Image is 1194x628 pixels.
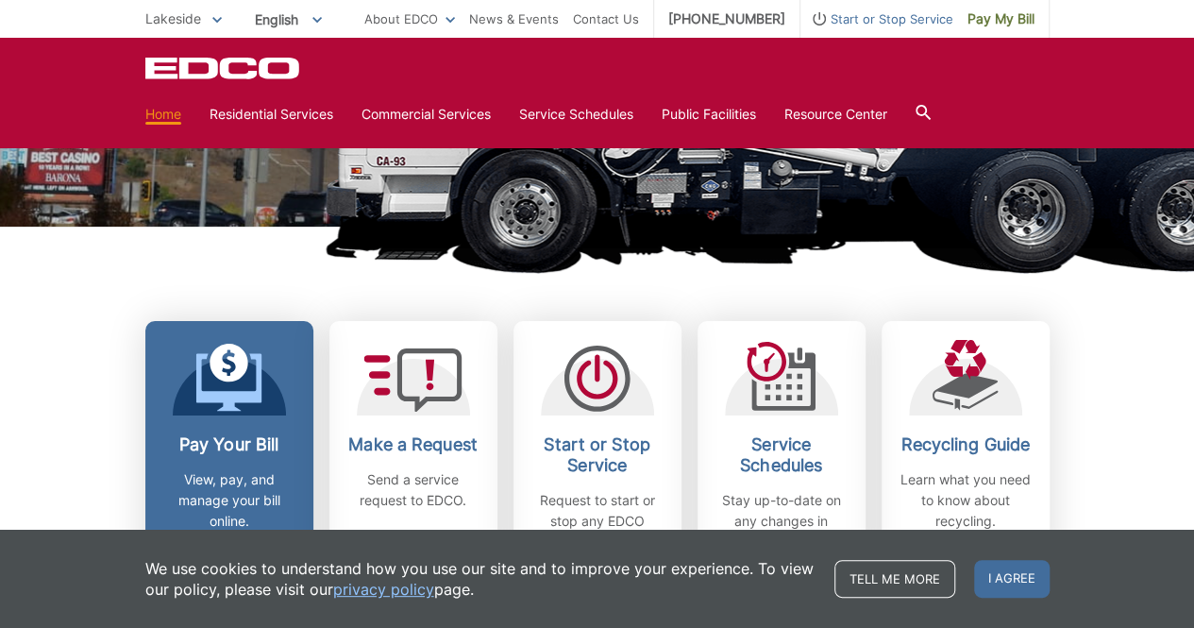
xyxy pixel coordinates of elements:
[362,104,491,125] a: Commercial Services
[834,560,955,598] a: Tell me more
[896,469,1035,532] p: Learn what you need to know about recycling.
[241,4,336,35] span: English
[698,321,866,571] a: Service Schedules Stay up-to-date on any changes in schedules.
[469,8,559,29] a: News & Events
[160,434,299,455] h2: Pay Your Bill
[333,579,434,600] a: privacy policy
[662,104,756,125] a: Public Facilities
[210,104,333,125] a: Residential Services
[528,490,667,552] p: Request to start or stop any EDCO services.
[344,469,483,511] p: Send a service request to EDCO.
[882,321,1050,571] a: Recycling Guide Learn what you need to know about recycling.
[364,8,455,29] a: About EDCO
[712,434,851,476] h2: Service Schedules
[974,560,1050,598] span: I agree
[145,558,816,600] p: We use cookies to understand how you use our site and to improve your experience. To view our pol...
[145,104,181,125] a: Home
[528,434,667,476] h2: Start or Stop Service
[145,57,302,79] a: EDCD logo. Return to the homepage.
[784,104,887,125] a: Resource Center
[519,104,633,125] a: Service Schedules
[896,434,1035,455] h2: Recycling Guide
[967,8,1034,29] span: Pay My Bill
[329,321,497,571] a: Make a Request Send a service request to EDCO.
[145,10,201,26] span: Lakeside
[145,321,313,571] a: Pay Your Bill View, pay, and manage your bill online.
[712,490,851,552] p: Stay up-to-date on any changes in schedules.
[344,434,483,455] h2: Make a Request
[160,469,299,532] p: View, pay, and manage your bill online.
[573,8,639,29] a: Contact Us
